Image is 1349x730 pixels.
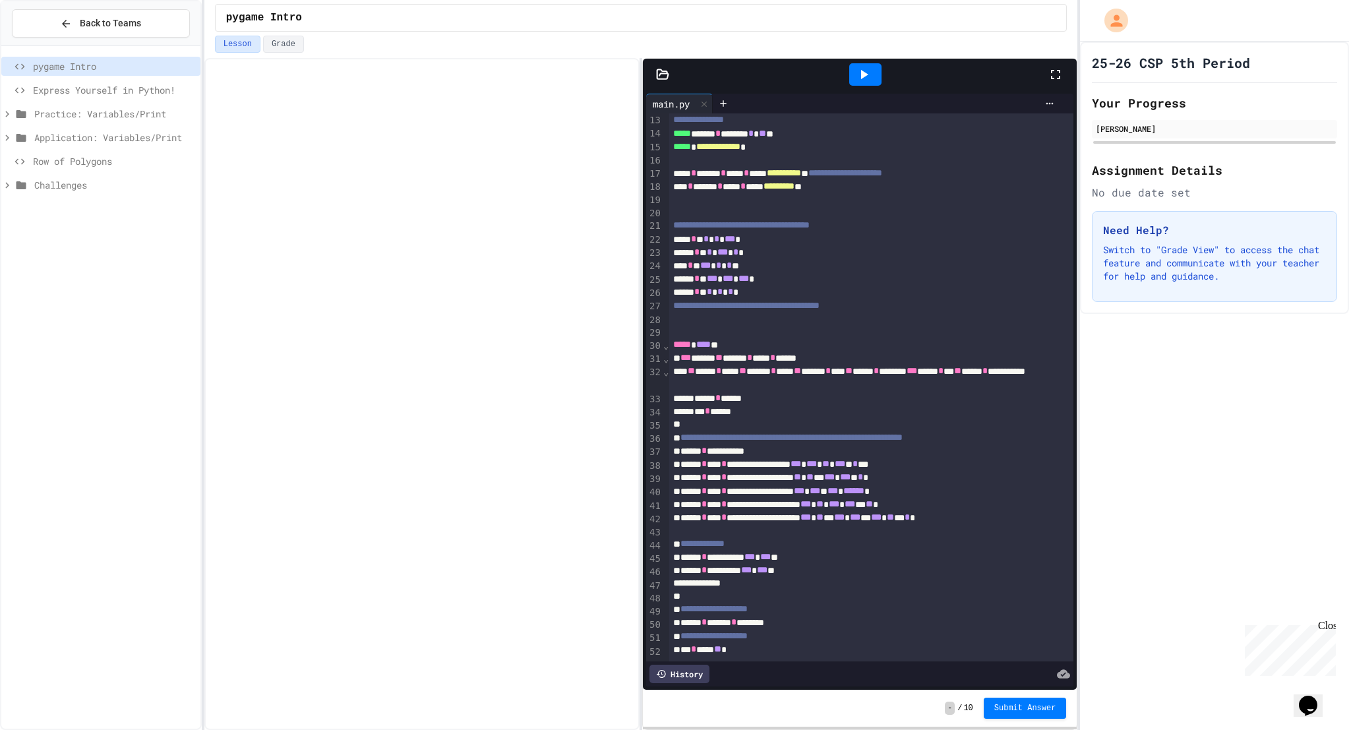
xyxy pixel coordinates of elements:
[34,107,195,121] span: Practice: Variables/Print
[646,460,663,473] div: 38
[963,703,973,714] span: 10
[1092,185,1337,200] div: No due date set
[646,632,663,645] div: 51
[646,366,663,393] div: 32
[646,513,663,526] div: 42
[646,233,663,247] div: 22
[649,665,709,683] div: History
[1091,5,1131,36] div: My Account
[646,406,663,419] div: 34
[646,393,663,406] div: 33
[263,36,304,53] button: Grade
[1092,94,1337,112] h2: Your Progress
[1294,677,1336,717] iframe: chat widget
[646,433,663,446] div: 36
[646,141,663,154] div: 15
[646,500,663,513] div: 41
[646,566,663,579] div: 46
[646,646,663,659] div: 52
[646,127,663,140] div: 14
[646,247,663,260] div: 23
[646,619,663,632] div: 50
[1240,620,1336,676] iframe: chat widget
[957,703,962,714] span: /
[646,340,663,353] div: 30
[646,287,663,300] div: 26
[663,353,669,364] span: Fold line
[646,220,663,233] div: 21
[994,703,1056,714] span: Submit Answer
[1103,243,1326,283] p: Switch to "Grade View" to access the chat feature and communicate with your teacher for help and ...
[215,36,260,53] button: Lesson
[5,5,91,84] div: Chat with us now!Close
[80,16,141,30] span: Back to Teams
[646,526,663,539] div: 43
[646,300,663,313] div: 27
[646,592,663,605] div: 48
[646,539,663,553] div: 44
[646,97,696,111] div: main.py
[646,446,663,459] div: 37
[646,260,663,273] div: 24
[1096,123,1333,135] div: [PERSON_NAME]
[646,167,663,181] div: 17
[646,553,663,566] div: 45
[33,154,195,168] span: Row of Polygons
[646,274,663,287] div: 25
[646,486,663,499] div: 40
[945,702,955,715] span: -
[1103,222,1326,238] h3: Need Help?
[646,473,663,486] div: 39
[646,207,663,220] div: 20
[646,353,663,366] div: 31
[646,194,663,207] div: 19
[646,314,663,327] div: 28
[1092,53,1250,72] h1: 25-26 CSP 5th Period
[663,340,669,351] span: Fold line
[646,94,713,113] div: main.py
[33,83,195,97] span: Express Yourself in Python!
[226,10,302,26] span: pygame Intro
[34,131,195,144] span: Application: Variables/Print
[646,605,663,619] div: 49
[33,59,195,73] span: pygame Intro
[663,367,669,377] span: Fold line
[1092,161,1337,179] h2: Assignment Details
[646,114,663,127] div: 13
[646,580,663,593] div: 47
[646,181,663,194] div: 18
[646,419,663,433] div: 35
[12,9,190,38] button: Back to Teams
[34,178,195,192] span: Challenges
[646,326,663,340] div: 29
[646,154,663,167] div: 16
[984,698,1067,719] button: Submit Answer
